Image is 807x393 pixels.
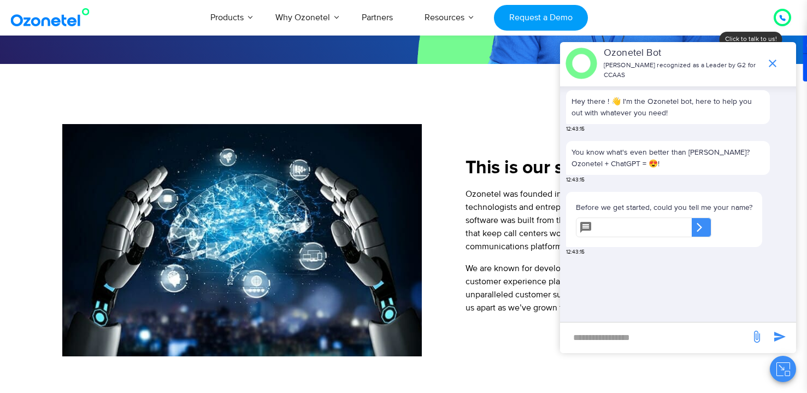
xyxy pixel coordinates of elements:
[466,187,745,253] p: Ozonetel was founded in [DATE] by an experienced team of technologists and entrepreneurs. Our ful...
[604,61,761,80] p: [PERSON_NAME] recognized as a Leader by G2 for CCAAS
[566,328,745,348] div: new-msg-input
[576,202,752,213] p: Before we get started, could you tell me your name?
[566,125,585,133] span: 12:43:15
[746,326,768,348] span: send message
[566,248,585,256] span: 12:43:15
[769,326,791,348] span: send message
[494,5,587,31] a: Request a Demo
[770,356,796,382] button: Close chat
[466,157,745,179] h2: This is our story
[762,52,784,74] span: end chat or minimize
[572,146,764,169] p: You know what's even better than [PERSON_NAME]? Ozonetel + ChatGPT = 😍!
[466,262,745,314] p: We are known for developing and launching the first cloud-based customer experience platform in t...
[572,96,764,119] p: Hey there ! 👋 I'm the Ozonetel bot, here to help you out with whatever you need!
[604,46,761,61] p: Ozonetel Bot
[566,176,585,184] span: 12:43:15
[566,48,597,79] img: header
